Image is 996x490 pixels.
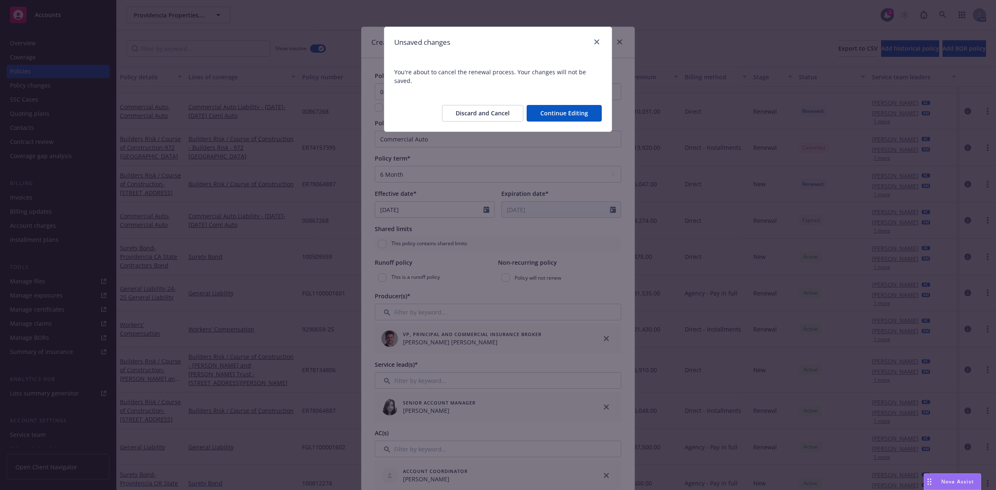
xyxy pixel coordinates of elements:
[442,105,523,122] button: Discard and Cancel
[527,105,602,122] button: Continue Editing
[924,473,981,490] button: Nova Assist
[924,474,935,490] div: Drag to move
[394,37,450,48] h1: Unsaved changes
[384,58,612,95] span: You're about to cancel the renewal process. Your changes will not be saved.
[592,37,602,47] a: close
[941,478,974,485] span: Nova Assist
